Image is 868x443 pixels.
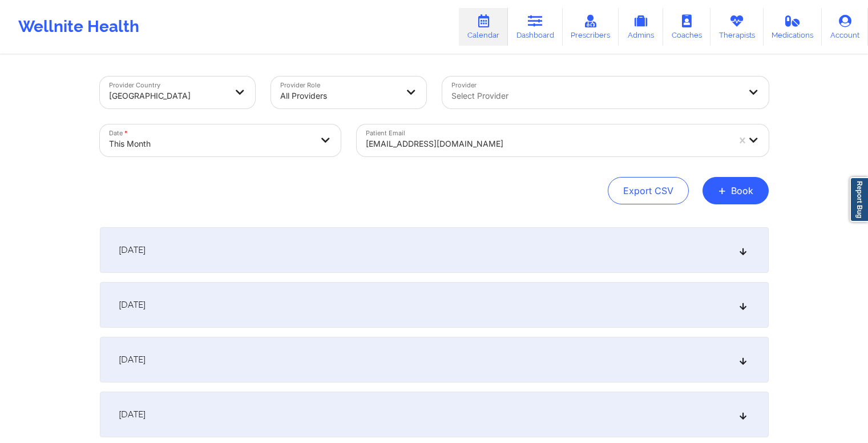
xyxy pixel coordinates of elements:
[822,8,868,46] a: Account
[663,8,710,46] a: Coaches
[119,244,146,256] span: [DATE]
[703,177,769,204] button: +Book
[119,409,146,420] span: [DATE]
[718,187,726,194] span: +
[119,354,146,365] span: [DATE]
[119,299,146,311] span: [DATE]
[366,131,729,156] div: [EMAIL_ADDRESS][DOMAIN_NAME]
[710,8,764,46] a: Therapists
[850,177,868,222] a: Report Bug
[764,8,822,46] a: Medications
[608,177,689,204] button: Export CSV
[459,8,508,46] a: Calendar
[280,83,398,108] div: All Providers
[109,83,227,108] div: [GEOGRAPHIC_DATA]
[508,8,563,46] a: Dashboard
[563,8,619,46] a: Prescribers
[109,131,312,156] div: This Month
[619,8,663,46] a: Admins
